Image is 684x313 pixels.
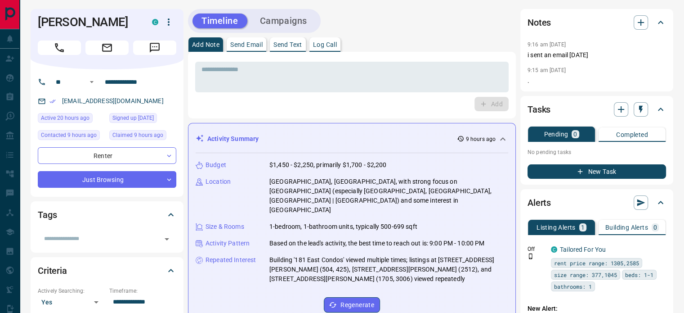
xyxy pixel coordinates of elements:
[38,263,67,278] h2: Criteria
[38,113,105,126] div: Mon Oct 13 2025
[112,113,154,122] span: Signed up [DATE]
[230,41,263,48] p: Send Email
[528,15,551,30] h2: Notes
[560,246,606,253] a: Tailored For You
[109,130,176,143] div: Tue Oct 14 2025
[38,171,176,188] div: Just Browsing
[41,131,97,140] span: Contacted 9 hours ago
[528,50,666,60] p: i sent an email [DATE]
[554,270,617,279] span: size range: 377,1045
[109,287,176,295] p: Timeframe:
[207,134,259,144] p: Activity Summary
[206,255,256,265] p: Repeated Interest
[528,245,545,253] p: Off
[554,259,639,268] span: rent price range: 1305,2585
[38,295,105,309] div: Yes
[544,131,568,137] p: Pending
[86,77,97,87] button: Open
[528,102,550,117] h2: Tasks
[192,14,247,28] button: Timeline
[528,76,666,86] p: .
[38,41,81,55] span: Call
[206,222,244,231] p: Size & Rooms
[528,41,566,48] p: 9:16 am [DATE]
[38,260,176,281] div: Criteria
[528,195,551,210] h2: Alerts
[269,222,417,231] p: 1-bedroom, 1-bathroom units, typically 500-699 sqft
[581,224,585,231] p: 1
[528,253,534,259] svg: Push Notification Only
[62,97,164,104] a: [EMAIL_ADDRESS][DOMAIN_NAME]
[528,12,666,33] div: Notes
[625,270,653,279] span: beds: 1-1
[38,130,105,143] div: Tue Oct 14 2025
[269,160,387,170] p: $1,450 - $2,250, primarily $1,700 - $2,200
[38,147,176,164] div: Renter
[273,41,302,48] p: Send Text
[206,177,231,186] p: Location
[38,204,176,226] div: Tags
[269,177,508,215] p: [GEOGRAPHIC_DATA], [GEOGRAPHIC_DATA], with strong focus on [GEOGRAPHIC_DATA] (especially [GEOGRAP...
[85,41,129,55] span: Email
[324,297,380,313] button: Regenerate
[528,67,566,73] p: 9:15 am [DATE]
[554,282,592,291] span: bathrooms: 1
[466,135,496,143] p: 9 hours ago
[152,19,158,25] div: condos.ca
[133,41,176,55] span: Message
[313,41,337,48] p: Log Call
[196,131,508,147] div: Activity Summary9 hours ago
[109,113,176,126] div: Sat Mar 05 2022
[269,255,508,284] p: Building '181 East Condos' viewed multiple times; listings at [STREET_ADDRESS][PERSON_NAME] (504,...
[112,131,163,140] span: Claimed 9 hours ago
[528,164,666,179] button: New Task
[38,287,105,295] p: Actively Searching:
[38,208,57,222] h2: Tags
[38,15,139,29] h1: [PERSON_NAME]
[616,132,648,138] p: Completed
[161,233,173,245] button: Open
[573,131,577,137] p: 0
[269,239,484,248] p: Based on the lead's activity, the best time to reach out is: 9:00 PM - 10:00 PM
[41,113,89,122] span: Active 20 hours ago
[551,246,557,253] div: condos.ca
[536,224,576,231] p: Listing Alerts
[192,41,219,48] p: Add Note
[251,14,316,28] button: Campaigns
[605,224,648,231] p: Building Alerts
[528,192,666,213] div: Alerts
[49,98,56,104] svg: Email Verified
[528,99,666,120] div: Tasks
[653,224,657,231] p: 0
[528,145,666,159] p: No pending tasks
[206,160,226,170] p: Budget
[206,239,250,248] p: Activity Pattern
